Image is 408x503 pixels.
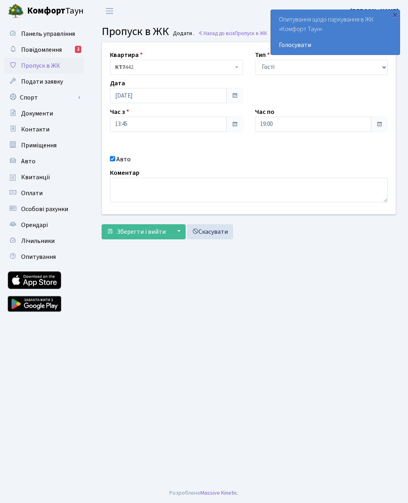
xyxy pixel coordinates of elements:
[4,74,84,90] a: Подати заявку
[21,77,63,86] span: Подати заявку
[4,26,84,42] a: Панель управління
[255,107,275,117] label: Час по
[4,153,84,169] a: Авто
[169,489,239,497] div: Розроблено .
[255,50,270,60] label: Тип
[21,221,48,229] span: Орендарі
[4,90,84,106] a: Спорт
[110,107,129,117] label: Час з
[350,6,398,16] a: [PERSON_NAME]
[4,169,84,185] a: Квитанції
[27,4,65,17] b: Комфорт
[102,23,169,39] span: Пропуск в ЖК
[102,224,171,239] button: Зберегти і вийти
[391,11,399,19] div: ×
[4,201,84,217] a: Особові рахунки
[27,4,84,18] span: Таун
[171,30,194,37] small: Додати .
[235,29,267,37] span: Пропуск в ЖК
[271,10,400,55] div: Опитування щодо паркування в ЖК «Комфорт Таун»
[117,227,166,236] span: Зберегти і вийти
[110,78,125,88] label: Дата
[110,50,143,60] label: Квартира
[4,217,84,233] a: Орендарі
[21,252,56,261] span: Опитування
[110,168,139,178] label: Коментар
[279,40,392,50] a: Голосувати
[198,29,267,37] a: Назад до всіхПропуск в ЖК
[21,141,57,150] span: Приміщення
[4,185,84,201] a: Оплати
[21,61,60,70] span: Пропуск в ЖК
[21,157,35,166] span: Авто
[21,125,49,134] span: Контакти
[4,137,84,153] a: Приміщення
[8,3,24,19] img: logo.png
[4,121,84,137] a: Контакти
[21,237,55,245] span: Лічильники
[100,4,120,18] button: Переключити навігацію
[75,46,81,53] div: 2
[116,155,131,164] label: Авто
[4,233,84,249] a: Лічильники
[350,7,398,16] b: [PERSON_NAME]
[21,189,43,198] span: Оплати
[4,106,84,121] a: Документи
[21,109,53,118] span: Документи
[21,45,62,54] span: Повідомлення
[4,42,84,58] a: Повідомлення2
[4,58,84,74] a: Пропуск в ЖК
[110,60,243,75] span: <b>КТ7</b>&nbsp;&nbsp;&nbsp;442
[4,249,84,265] a: Опитування
[21,29,75,38] span: Панель управління
[21,173,50,182] span: Квитанції
[115,63,125,71] b: КТ7
[200,489,237,497] a: Massive Kinetic
[115,63,233,71] span: <b>КТ7</b>&nbsp;&nbsp;&nbsp;442
[21,205,68,213] span: Особові рахунки
[187,224,233,239] a: Скасувати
